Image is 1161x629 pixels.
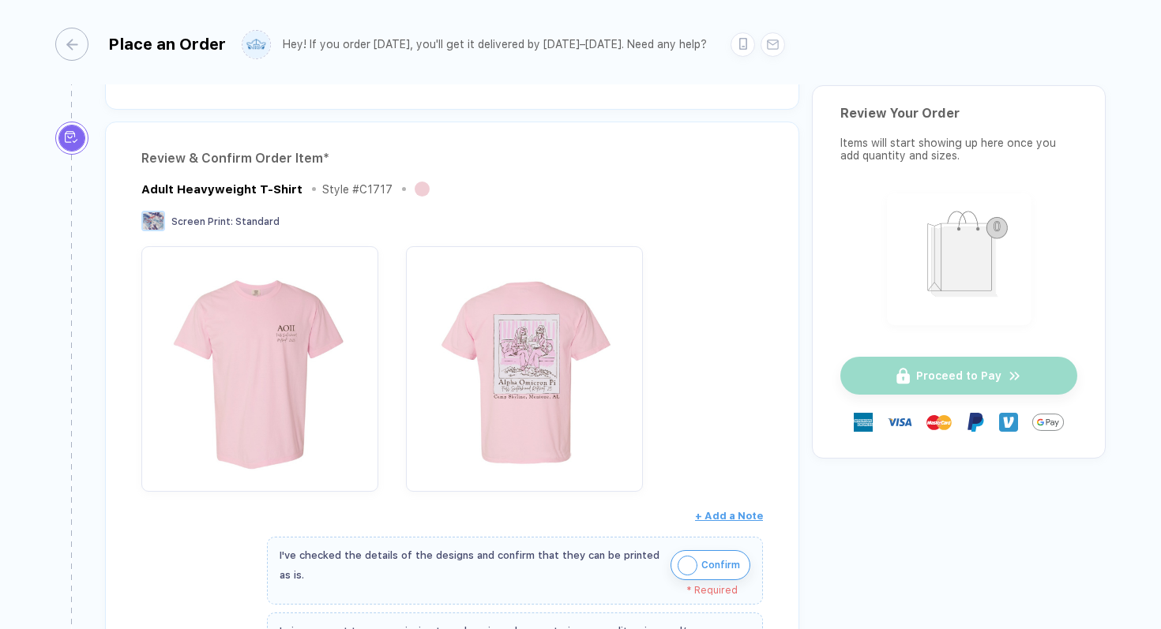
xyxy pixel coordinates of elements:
[887,410,912,435] img: visa
[854,413,873,432] img: express
[695,504,763,529] button: + Add a Note
[678,556,697,575] img: icon
[671,550,750,580] button: iconConfirm
[283,38,707,51] div: Hey! If you order [DATE], you'll get it delivered by [DATE]–[DATE]. Need any help?
[926,410,952,435] img: master-card
[414,254,635,475] img: 23b5cff9-a3cc-49d8-822f-f2bbb8ed3ca8_nt_back_1758228836925.jpg
[840,137,1077,162] div: Items will start showing up here once you add quantity and sizes.
[966,413,985,432] img: Paypal
[999,413,1018,432] img: Venmo
[280,545,663,585] div: I've checked the details of the designs and confirm that they can be printed as is.
[840,106,1077,121] div: Review Your Order
[149,254,370,475] img: 23b5cff9-a3cc-49d8-822f-f2bbb8ed3ca8_nt_front_1758228836923.jpg
[141,211,165,231] img: Screen Print
[695,510,763,522] span: + Add a Note
[235,216,280,227] span: Standard
[894,200,1024,315] img: shopping_bag.png
[322,183,393,196] div: Style # C1717
[141,146,763,171] div: Review & Confirm Order Item
[242,31,270,58] img: user profile
[171,216,233,227] span: Screen Print :
[1032,406,1064,438] img: GPay
[280,585,738,596] div: * Required
[701,552,740,578] span: Confirm
[141,182,302,197] div: Adult Heavyweight T-Shirt
[108,35,226,54] div: Place an Order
